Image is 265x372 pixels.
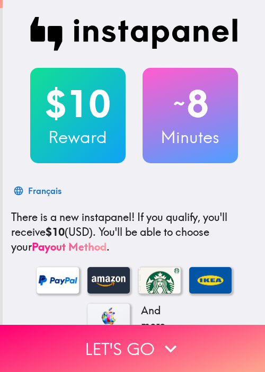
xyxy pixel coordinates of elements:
button: Français [11,180,66,201]
div: Français [28,183,61,198]
span: ~ [172,87,187,119]
img: Instapanel [30,17,238,51]
span: There is a new instapanel! [11,210,135,224]
p: If you qualify, you'll receive (USD) . You'll be able to choose your . [11,210,257,254]
p: And more... [138,303,181,333]
h3: Reward [30,125,126,149]
h2: 8 [143,82,238,126]
h3: Minutes [143,125,238,149]
b: $10 [46,225,65,238]
h2: $10 [30,82,126,126]
a: Payout Method [32,240,107,253]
